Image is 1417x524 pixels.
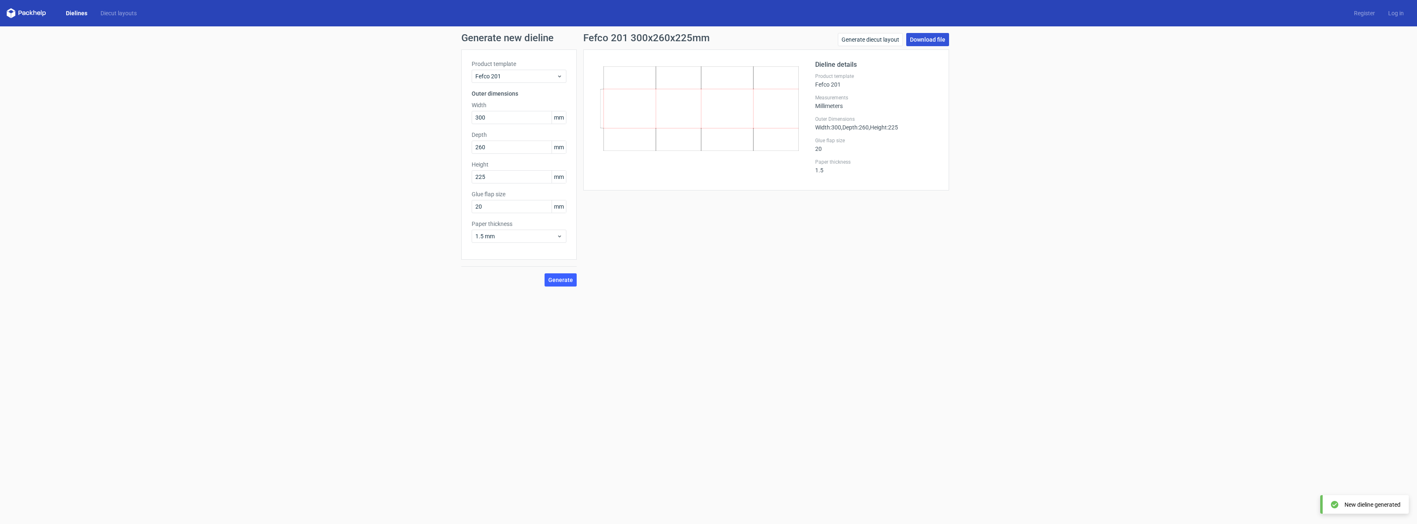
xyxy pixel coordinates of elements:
h3: Outer dimensions [472,89,566,98]
span: Fefco 201 [475,72,557,80]
div: 20 [815,137,939,152]
h1: Generate new dieline [461,33,956,43]
div: New dieline generated [1345,501,1401,509]
a: Generate diecut layout [838,33,903,46]
button: Generate [545,273,577,287]
h1: Fefco 201 300x260x225mm [583,33,710,43]
a: Download file [906,33,949,46]
label: Height [472,160,566,169]
span: 1.5 mm [475,232,557,240]
label: Product template [815,73,939,80]
a: Register [1347,9,1382,17]
label: Depth [472,131,566,139]
span: , Depth : 260 [841,124,869,131]
div: Fefco 201 [815,73,939,88]
label: Glue flap size [815,137,939,144]
a: Diecut layouts [94,9,143,17]
span: mm [552,200,566,213]
span: , Height : 225 [869,124,898,131]
div: 1.5 [815,159,939,174]
h2: Dieline details [815,60,939,70]
label: Width [472,101,566,109]
label: Paper thickness [815,159,939,165]
label: Outer Dimensions [815,116,939,122]
span: Width : 300 [815,124,841,131]
span: Generate [548,277,573,283]
label: Product template [472,60,566,68]
span: mm [552,141,566,153]
label: Glue flap size [472,190,566,198]
span: mm [552,111,566,124]
label: Paper thickness [472,220,566,228]
div: Millimeters [815,94,939,109]
a: Log in [1382,9,1410,17]
a: Dielines [59,9,94,17]
span: mm [552,171,566,183]
label: Measurements [815,94,939,101]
